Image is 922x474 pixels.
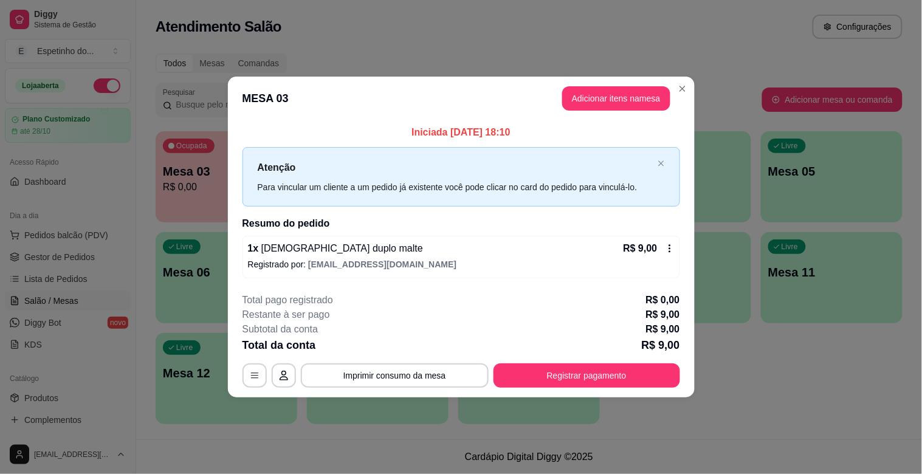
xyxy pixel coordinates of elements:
[258,160,653,175] p: Atenção
[258,243,423,253] span: [DEMOGRAPHIC_DATA] duplo malte
[243,293,333,307] p: Total pago registrado
[658,160,665,167] span: close
[258,180,653,194] div: Para vincular um cliente a um pedido já existente você pode clicar no card do pedido para vinculá...
[623,241,657,256] p: R$ 9,00
[562,86,670,111] button: Adicionar itens namesa
[301,363,489,388] button: Imprimir consumo da mesa
[494,363,680,388] button: Registrar pagamento
[243,216,680,231] h2: Resumo do pedido
[645,322,679,337] p: R$ 9,00
[243,337,316,354] p: Total da conta
[308,259,456,269] span: [EMAIL_ADDRESS][DOMAIN_NAME]
[641,337,679,354] p: R$ 9,00
[645,293,679,307] p: R$ 0,00
[248,258,675,270] p: Registrado por:
[243,125,680,140] p: Iniciada [DATE] 18:10
[243,322,318,337] p: Subtotal da conta
[673,79,692,98] button: Close
[645,307,679,322] p: R$ 9,00
[658,160,665,168] button: close
[248,241,423,256] p: 1 x
[243,307,330,322] p: Restante à ser pago
[228,77,695,120] header: MESA 03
